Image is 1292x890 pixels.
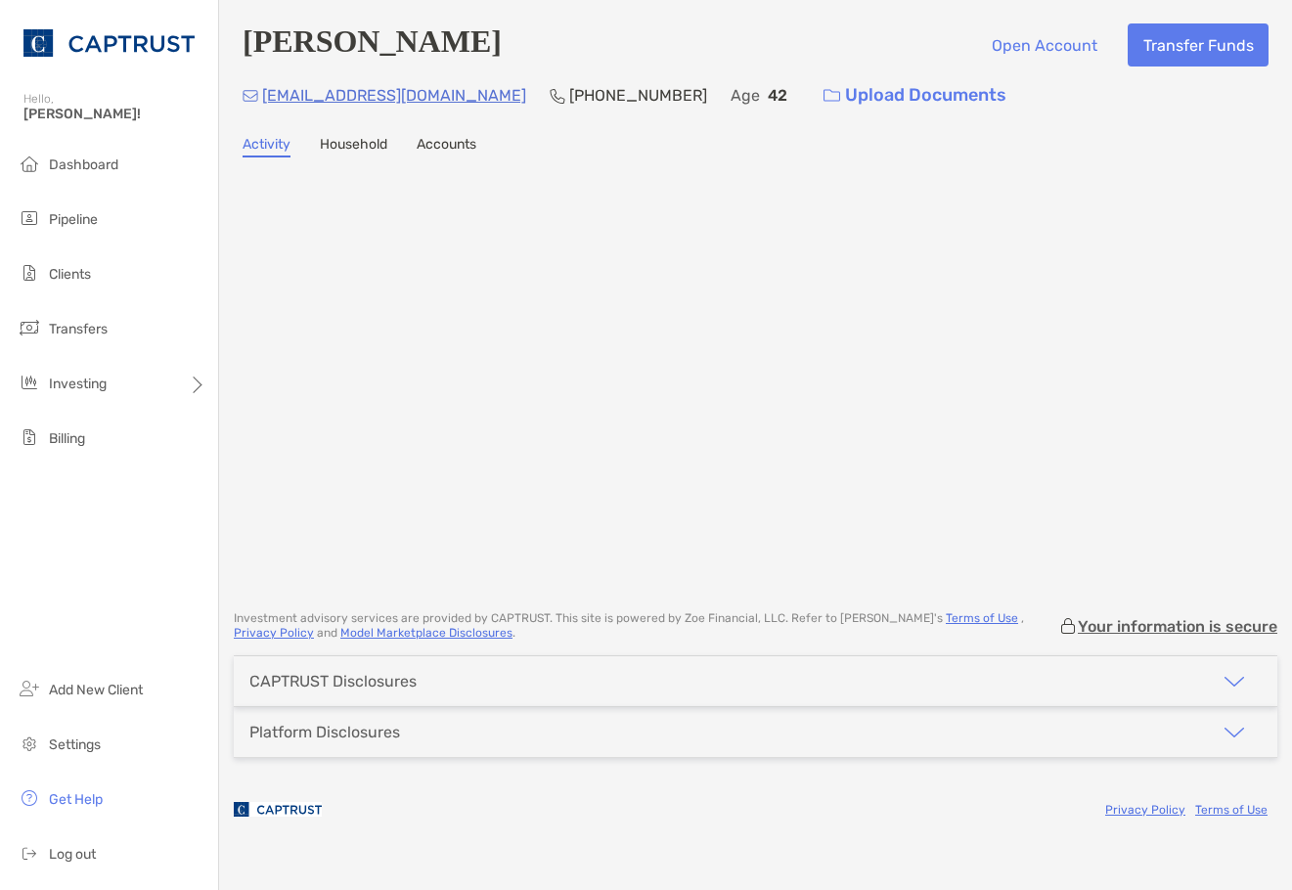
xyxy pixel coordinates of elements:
[731,83,760,108] p: Age
[249,672,417,690] div: CAPTRUST Disclosures
[234,787,322,831] img: company logo
[262,83,526,108] p: [EMAIL_ADDRESS][DOMAIN_NAME]
[18,425,41,449] img: billing icon
[320,136,387,157] a: Household
[417,136,476,157] a: Accounts
[768,83,787,108] p: 42
[49,266,91,283] span: Clients
[18,841,41,865] img: logout icon
[811,74,1019,116] a: Upload Documents
[569,83,707,108] p: [PHONE_NUMBER]
[18,371,41,394] img: investing icon
[18,152,41,175] img: dashboard icon
[976,23,1112,67] button: Open Account
[550,88,565,104] img: Phone Icon
[23,8,195,78] img: CAPTRUST Logo
[1223,670,1246,693] img: icon arrow
[946,611,1018,625] a: Terms of Use
[49,376,107,392] span: Investing
[49,736,101,753] span: Settings
[1128,23,1269,67] button: Transfer Funds
[243,23,502,67] h4: [PERSON_NAME]
[18,786,41,810] img: get-help icon
[1105,803,1185,817] a: Privacy Policy
[1078,617,1277,636] p: Your information is secure
[1223,721,1246,744] img: icon arrow
[49,846,96,863] span: Log out
[18,206,41,230] img: pipeline icon
[18,261,41,285] img: clients icon
[18,316,41,339] img: transfers icon
[18,732,41,755] img: settings icon
[23,106,206,122] span: [PERSON_NAME]!
[243,136,290,157] a: Activity
[49,156,118,173] span: Dashboard
[340,626,512,640] a: Model Marketplace Disclosures
[49,321,108,337] span: Transfers
[249,723,400,741] div: Platform Disclosures
[49,211,98,228] span: Pipeline
[234,611,1058,641] p: Investment advisory services are provided by CAPTRUST . This site is powered by Zoe Financial, LL...
[18,677,41,700] img: add_new_client icon
[49,791,103,808] span: Get Help
[234,626,314,640] a: Privacy Policy
[1195,803,1268,817] a: Terms of Use
[49,682,143,698] span: Add New Client
[243,90,258,102] img: Email Icon
[49,430,85,447] span: Billing
[824,89,840,103] img: button icon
